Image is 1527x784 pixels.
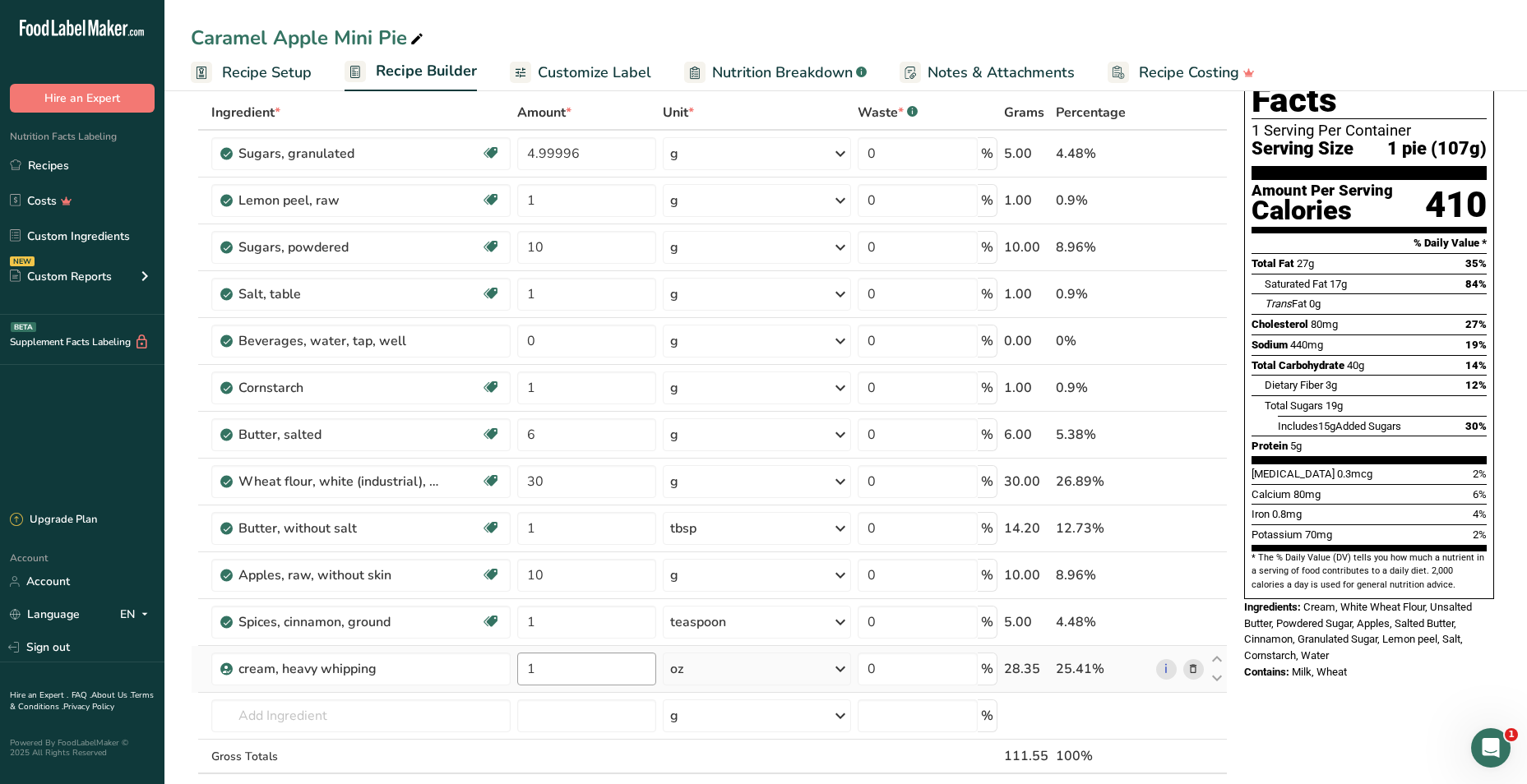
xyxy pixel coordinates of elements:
a: Recipe Costing [1108,54,1255,91]
span: Protein [1252,440,1288,452]
span: 35% [1465,257,1487,270]
div: 8.96% [1056,238,1150,257]
div: 26.89% [1056,472,1150,491]
div: Powered By FoodLabelMaker © 2025 All Rights Reserved [10,738,155,758]
span: Unit [663,103,694,122]
div: g [670,284,678,304]
span: Sodium [1252,339,1288,351]
span: Dietary Fiber [1265,379,1323,391]
div: g [670,425,678,445]
iframe: Intercom live chat [1471,728,1511,768]
span: 6% [1473,488,1487,500]
span: Total Carbohydrate [1252,359,1344,371]
div: Apples, raw, without skin [238,565,444,585]
div: 1.00 [1004,191,1049,210]
a: Hire an Expert . [10,689,68,701]
span: Recipe Builder [376,60,477,82]
div: Wheat flour, white (industrial), 15% protein, bleached, unenriched [238,472,444,491]
span: Iron [1252,508,1270,520]
section: * The % Daily Value (DV) tells you how much a nutrient in a serving of food contributes to a dail... [1252,551,1487,592]
span: 70mg [1305,528,1332,541]
span: Amount [517,103,571,122]
span: 440mg [1290,339,1323,351]
div: EN [120,605,155,625]
span: 14% [1465,359,1487,371]
a: Nutrition Breakdown [684,54,867,91]
span: Notes & Attachments [928,62,1075,84]
div: g [670,565,678,585]
span: 80mg [1311,318,1338,330]
div: Beverages, water, tap, well [238,331,444,351]
div: 28.35 [1004,659,1049,679]
div: 4.48% [1056,144,1150,164]
span: Potassium [1252,528,1303,541]
a: Privacy Policy [63,701,114,713]
section: % Daily Value * [1252,233,1487,253]
div: g [670,144,678,164]
div: 5.00 [1004,612,1049,632]
button: Hire an Expert [10,84,155,113]
span: Recipe Setup [222,62,312,84]
span: 19g [1326,399,1343,412]
span: Milk, Wheat [1292,666,1347,678]
span: 2% [1473,528,1487,541]
div: g [670,191,678,210]
div: 0.9% [1056,378,1150,398]
div: Amount Per Serving [1252,183,1393,199]
div: 6.00 [1004,425,1049,445]
span: Total Fat [1252,257,1294,270]
span: Saturated Fat [1265,278,1327,290]
span: 1 pie (107g) [1387,139,1487,159]
span: 40g [1347,359,1364,371]
div: g [670,378,678,398]
input: Add Ingredient [211,699,511,732]
i: Trans [1265,297,1292,310]
span: 1 [1505,728,1518,741]
div: Caramel Apple Mini Pie [191,23,427,53]
div: Sugars, powdered [238,238,444,257]
div: Custom Reports [10,268,112,285]
span: 27g [1297,257,1314,270]
span: Customize Label [538,62,651,84]
div: 111.55 [1004,746,1049,766]
span: Grams [1004,103,1044,122]
div: 10.00 [1004,565,1049,585]
div: Calories [1252,199,1393,223]
div: 4.48% [1056,612,1150,632]
span: Recipe Costing [1139,62,1239,84]
h1: Nutrition Facts [1252,44,1487,119]
span: Ingredients: [1244,601,1301,613]
span: 84% [1465,278,1487,290]
div: g [670,706,678,726]
div: 5.38% [1056,425,1150,445]
div: Butter, without salt [238,519,444,538]
div: 30.00 [1004,472,1049,491]
div: Sugars, granulated [238,144,444,164]
span: Ingredient [211,103,280,122]
div: 12.73% [1056,519,1150,538]
div: Upgrade Plan [10,512,97,528]
span: 5g [1290,440,1302,452]
span: Total Sugars [1265,399,1323,412]
div: Cornstarch [238,378,444,398]
div: g [670,331,678,351]
div: g [670,238,678,257]
div: 5.00 [1004,144,1049,164]
div: 8.96% [1056,565,1150,585]
div: Salt, table [238,284,444,304]
span: Cholesterol [1252,318,1308,330]
span: 4% [1473,508,1487,520]
span: 3g [1326,379,1337,391]
span: Serving Size [1252,139,1353,159]
span: Nutrition Breakdown [712,62,853,84]
div: Spices, cinnamon, ground [238,612,444,632]
div: 1.00 [1004,284,1049,304]
span: Includes Added Sugars [1278,420,1401,432]
span: Percentage [1056,103,1126,122]
a: Recipe Builder [345,53,477,92]
div: 0.00 [1004,331,1049,351]
span: 15g [1318,420,1335,432]
div: 25.41% [1056,659,1150,679]
span: 80mg [1293,488,1321,500]
div: 100% [1056,746,1150,766]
